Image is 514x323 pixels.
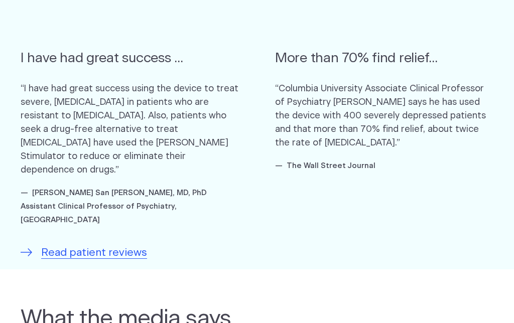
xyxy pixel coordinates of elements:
p: “Columbia University Associate Clinical Professor of Psychiatry [PERSON_NAME] says he has used th... [275,82,493,150]
a: Read patient reviews [21,245,147,261]
h5: More than 70% find relief... [275,48,493,69]
cite: — [PERSON_NAME] San [PERSON_NAME], MD, PhD Assistant Clinical Professor of Psychiatry, [GEOGRAPHI... [21,189,207,224]
cite: — The Wall Street Journal [275,162,375,170]
p: “I have had great success using the device to treat severe, [MEDICAL_DATA] in patients who are re... [21,82,239,177]
h5: I have had great success ... [21,48,239,69]
span: Read patient reviews [41,245,147,261]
